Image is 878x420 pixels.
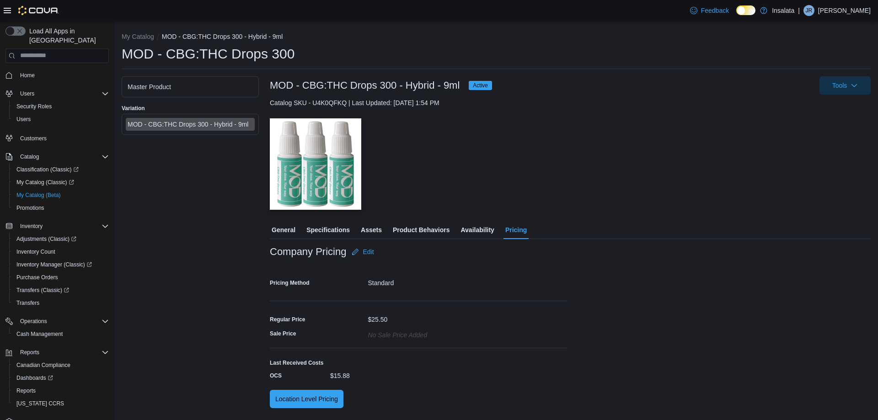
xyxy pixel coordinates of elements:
[13,177,78,188] a: My Catalog (Classic)
[2,220,112,233] button: Inventory
[16,330,63,338] span: Cash Management
[473,81,488,90] span: Active
[9,397,112,410] button: [US_STATE] CCRS
[13,202,109,213] span: Promotions
[16,88,38,99] button: Users
[16,347,43,358] button: Reports
[16,133,50,144] a: Customers
[122,32,871,43] nav: An example of EuiBreadcrumbs
[13,272,109,283] span: Purchase Orders
[16,132,109,144] span: Customers
[270,279,310,287] label: Pricing Method
[20,135,47,142] span: Customers
[9,113,112,126] button: Users
[128,120,253,129] div: MOD - CBG:THC Drops 300 - Hybrid - 9ml
[128,82,253,91] div: Master Product
[270,330,296,337] label: Sale Price
[306,221,350,239] span: Specifications
[368,328,427,339] div: No Sale Price added
[368,312,388,323] div: $25.50
[819,76,871,95] button: Tools
[13,177,109,188] span: My Catalog (Classic)
[16,261,92,268] span: Inventory Manager (Classic)
[13,101,55,112] a: Security Roles
[16,191,61,199] span: My Catalog (Beta)
[13,285,73,296] a: Transfers (Classic)
[13,259,96,270] a: Inventory Manager (Classic)
[9,384,112,397] button: Reports
[772,5,794,16] p: Insalata
[16,299,39,307] span: Transfers
[9,297,112,309] button: Transfers
[18,6,59,15] img: Cova
[505,221,527,239] span: Pricing
[272,221,295,239] span: General
[20,72,35,79] span: Home
[9,328,112,340] button: Cash Management
[13,202,48,213] a: Promotions
[832,81,847,90] span: Tools
[701,6,729,15] span: Feedback
[9,202,112,214] button: Promotions
[13,329,109,340] span: Cash Management
[13,398,68,409] a: [US_STATE] CCRS
[13,234,80,245] a: Adjustments (Classic)
[270,372,282,379] label: OCS
[270,80,460,91] h3: MOD - CBG:THC Drops 300 - Hybrid - 9ml
[469,81,492,90] span: Active
[16,88,109,99] span: Users
[270,246,346,257] h3: Company Pricing
[16,179,74,186] span: My Catalog (Classic)
[736,5,755,15] input: Dark Mode
[13,164,82,175] a: Classification (Classic)
[16,151,43,162] button: Catalog
[9,163,112,176] a: Classification (Classic)
[13,298,43,308] a: Transfers
[16,287,69,294] span: Transfers (Classic)
[9,372,112,384] a: Dashboards
[162,33,283,40] button: MOD - CBG:THC Drops 300 - Hybrid - 9ml
[16,235,76,243] span: Adjustments (Classic)
[270,316,305,323] div: Regular Price
[9,245,112,258] button: Inventory Count
[270,118,361,210] img: Image for MOD - CBG:THC Drops 300 - Hybrid - 9ml
[736,15,737,16] span: Dark Mode
[16,166,79,173] span: Classification (Classic)
[16,151,109,162] span: Catalog
[2,69,112,82] button: Home
[13,246,59,257] a: Inventory Count
[13,329,66,340] a: Cash Management
[361,221,382,239] span: Assets
[16,316,109,327] span: Operations
[330,368,453,379] div: $15.88
[13,285,109,296] span: Transfers (Classic)
[13,114,34,125] a: Users
[798,5,800,16] p: |
[363,247,374,256] span: Edit
[270,359,323,367] label: Last Received Costs
[20,223,43,230] span: Inventory
[13,101,109,112] span: Security Roles
[13,298,109,308] span: Transfers
[16,204,44,212] span: Promotions
[13,360,74,371] a: Canadian Compliance
[818,5,871,16] p: [PERSON_NAME]
[460,221,494,239] span: Availability
[13,190,64,201] a: My Catalog (Beta)
[16,316,51,327] button: Operations
[9,176,112,189] a: My Catalog (Classic)
[13,114,109,125] span: Users
[9,271,112,284] button: Purchase Orders
[16,70,38,81] a: Home
[16,221,46,232] button: Inventory
[686,1,733,20] a: Feedback
[9,359,112,372] button: Canadian Compliance
[13,246,109,257] span: Inventory Count
[16,274,58,281] span: Purchase Orders
[16,387,36,394] span: Reports
[13,398,109,409] span: Washington CCRS
[13,164,109,175] span: Classification (Classic)
[806,5,813,16] span: JR
[122,33,154,40] button: My Catalog
[2,315,112,328] button: Operations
